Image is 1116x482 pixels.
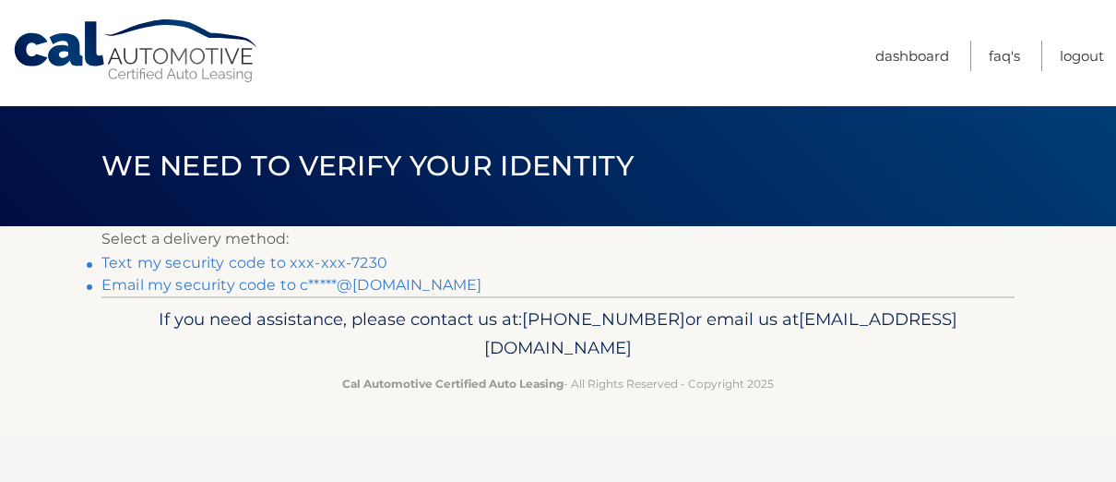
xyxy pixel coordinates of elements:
[113,305,1003,364] p: If you need assistance, please contact us at: or email us at
[101,254,387,271] a: Text my security code to xxx-xxx-7230
[101,276,481,294] a: Email my security code to c*****@[DOMAIN_NAME]
[875,41,949,71] a: Dashboard
[12,18,261,84] a: Cal Automotive
[989,41,1020,71] a: FAQ's
[522,308,685,330] span: [PHONE_NUMBER]
[113,374,1003,393] p: - All Rights Reserved - Copyright 2025
[101,149,634,183] span: We need to verify your identity
[342,377,564,391] strong: Cal Automotive Certified Auto Leasing
[1060,41,1104,71] a: Logout
[101,226,1015,252] p: Select a delivery method:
